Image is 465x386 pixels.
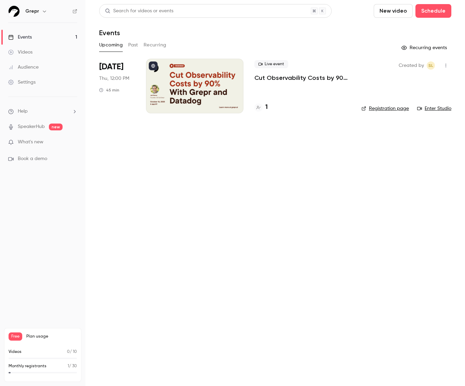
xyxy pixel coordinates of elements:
[68,363,77,369] p: / 30
[8,79,36,86] div: Settings
[8,64,39,71] div: Audience
[265,103,268,112] h4: 1
[99,29,120,37] h1: Events
[105,8,173,15] div: Search for videos or events
[428,61,433,70] span: SL
[254,74,350,82] a: Cut Observability Costs by 90% with Grepr + Datadog
[67,350,70,354] span: 0
[99,59,135,113] div: Oct 16 Thu, 9:00 AM (America/Los Angeles)
[67,349,77,355] p: / 10
[18,108,28,115] span: Help
[374,4,413,18] button: New video
[9,363,46,369] p: Monthly registrants
[99,75,129,82] span: Thu, 12:00 PM
[254,60,288,68] span: Live event
[99,61,123,72] span: [DATE]
[398,42,451,53] button: Recurring events
[9,332,22,341] span: Free
[69,139,77,145] iframe: Noticeable Trigger
[427,61,435,70] span: Summer Lambert
[128,40,138,51] button: Past
[415,4,451,18] button: Schedule
[8,108,77,115] li: help-dropdown-opener
[99,87,119,93] div: 45 min
[8,49,32,56] div: Videos
[9,6,19,17] img: Grepr
[8,34,32,41] div: Events
[18,139,43,146] span: What's new
[254,103,268,112] a: 1
[144,40,167,51] button: Recurring
[25,8,39,15] h6: Grepr
[361,105,409,112] a: Registration page
[99,40,123,51] button: Upcoming
[9,349,22,355] p: Videos
[49,124,63,130] span: new
[417,105,451,112] a: Enter Studio
[18,123,45,130] a: SpeakerHub
[18,155,47,162] span: Book a demo
[68,364,69,368] span: 1
[399,61,424,70] span: Created by
[26,334,77,339] span: Plan usage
